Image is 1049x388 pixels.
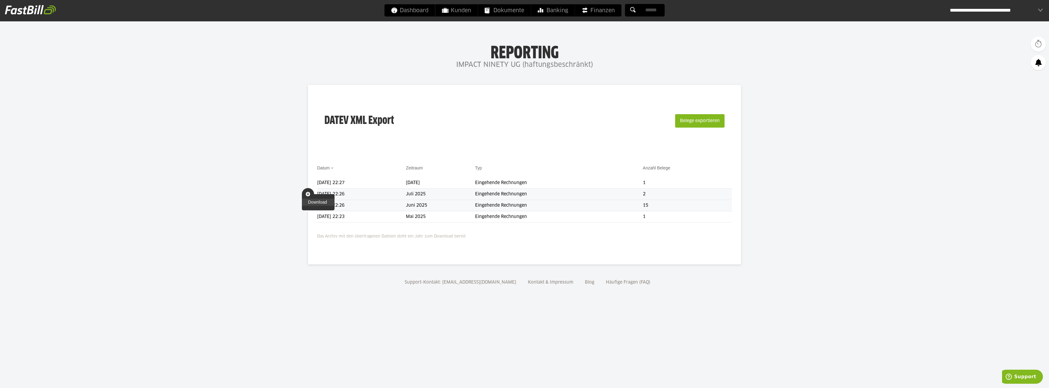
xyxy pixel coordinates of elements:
[5,5,56,15] img: fastbill_logo_white.png
[475,189,643,200] td: Eingehende Rechnungen
[604,280,653,285] a: Häufige Fragen (FAQ)
[317,230,732,240] p: Das Archiv mit den übertragenen Dateien steht ein Jahr zum Download bereit
[406,165,423,170] a: Zeitraum
[582,4,615,16] span: Finanzen
[675,114,725,128] button: Belege exportieren
[575,4,621,16] a: Finanzen
[643,211,732,223] td: 1
[643,189,732,200] td: 2
[406,189,475,200] td: Juli 2025
[643,200,732,211] td: 15
[385,4,435,16] a: Dashboard
[643,165,670,170] a: Anzahl Belege
[1002,370,1043,385] iframe: Öffnet ein Widget, in dem Sie weitere Informationen finden
[435,4,478,16] a: Kunden
[475,211,643,223] td: Eingehende Rechnungen
[61,43,988,59] h1: Reporting
[475,177,643,189] td: Eingehende Rechnungen
[391,4,428,16] span: Dashboard
[583,280,596,285] a: Blog
[442,4,471,16] span: Kunden
[317,189,406,200] td: [DATE] 22:26
[406,200,475,211] td: Juni 2025
[317,165,330,170] a: Datum
[526,280,575,285] a: Kontakt & Impressum
[403,280,518,285] a: Support-Kontakt: [EMAIL_ADDRESS][DOMAIN_NAME]
[531,4,575,16] a: Banking
[475,165,482,170] a: Typ
[538,4,568,16] span: Banking
[406,177,475,189] td: [DATE]
[643,177,732,189] td: 1
[317,200,406,211] td: [DATE] 22:26
[317,211,406,223] td: [DATE] 22:23
[324,101,394,140] h3: DATEV XML Export
[475,200,643,211] td: Eingehende Rechnungen
[485,4,524,16] span: Dokumente
[331,168,335,169] img: sort_desc.gif
[406,211,475,223] td: Mai 2025
[302,199,335,206] a: Download
[317,177,406,189] td: [DATE] 22:27
[478,4,531,16] a: Dokumente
